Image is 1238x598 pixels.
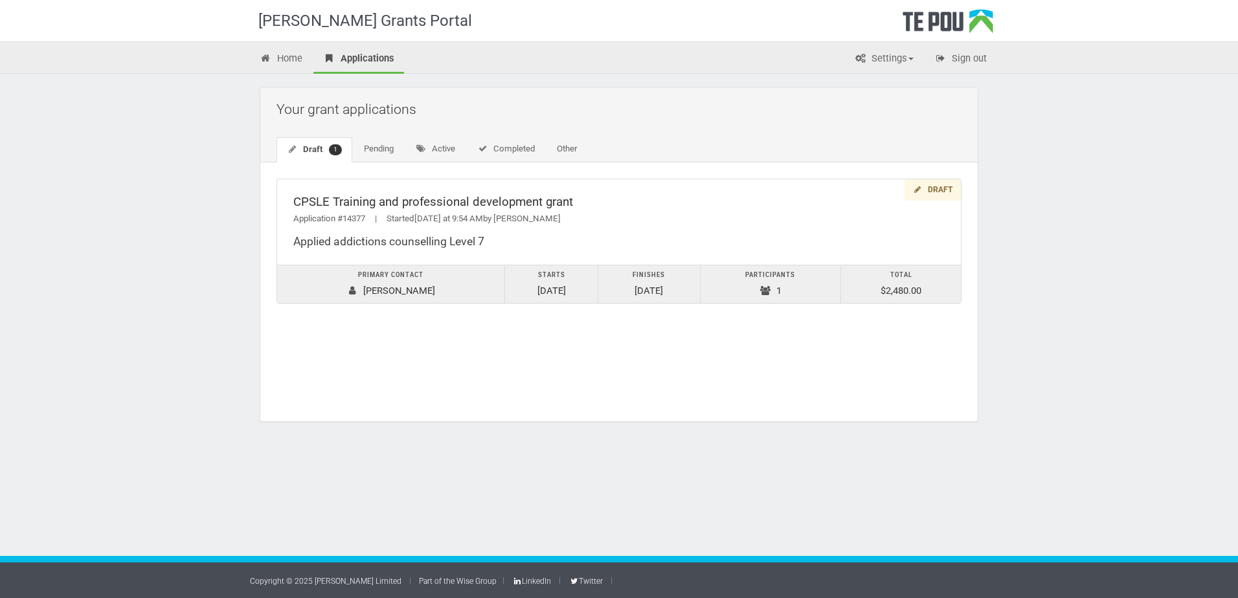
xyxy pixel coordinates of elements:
td: 1 [700,265,840,303]
div: CPSLE Training and professional development grant [293,195,945,209]
a: Draft [276,137,352,162]
div: Total [848,269,954,282]
div: Draft [905,179,961,201]
span: | [365,214,387,223]
span: 1 [329,144,342,155]
h2: Your grant applications [276,94,968,124]
a: Home [250,45,312,74]
div: Finishes [605,269,693,282]
a: Part of the Wise Group [419,577,497,586]
a: Copyright © 2025 [PERSON_NAME] Limited [250,577,401,586]
div: Te Pou Logo [903,9,993,41]
a: Pending [354,137,404,162]
a: Applications [313,45,404,74]
div: Starts [512,269,591,282]
div: Participants [707,269,834,282]
td: [DATE] [504,265,598,303]
div: Application #14377 Started by [PERSON_NAME] [293,212,945,226]
a: Sign out [925,45,996,74]
td: $2,480.00 [841,265,961,303]
a: Twitter [568,577,602,586]
a: Settings [844,45,923,74]
a: Active [405,137,466,162]
div: Applied addictions counselling Level 7 [293,235,945,249]
td: [PERSON_NAME] [277,265,504,303]
a: Other [546,137,587,162]
div: Primary contact [284,269,498,282]
span: [DATE] at 9:54 AM [414,214,483,223]
td: [DATE] [598,265,701,303]
a: Completed [467,137,545,162]
a: LinkedIn [512,577,551,586]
